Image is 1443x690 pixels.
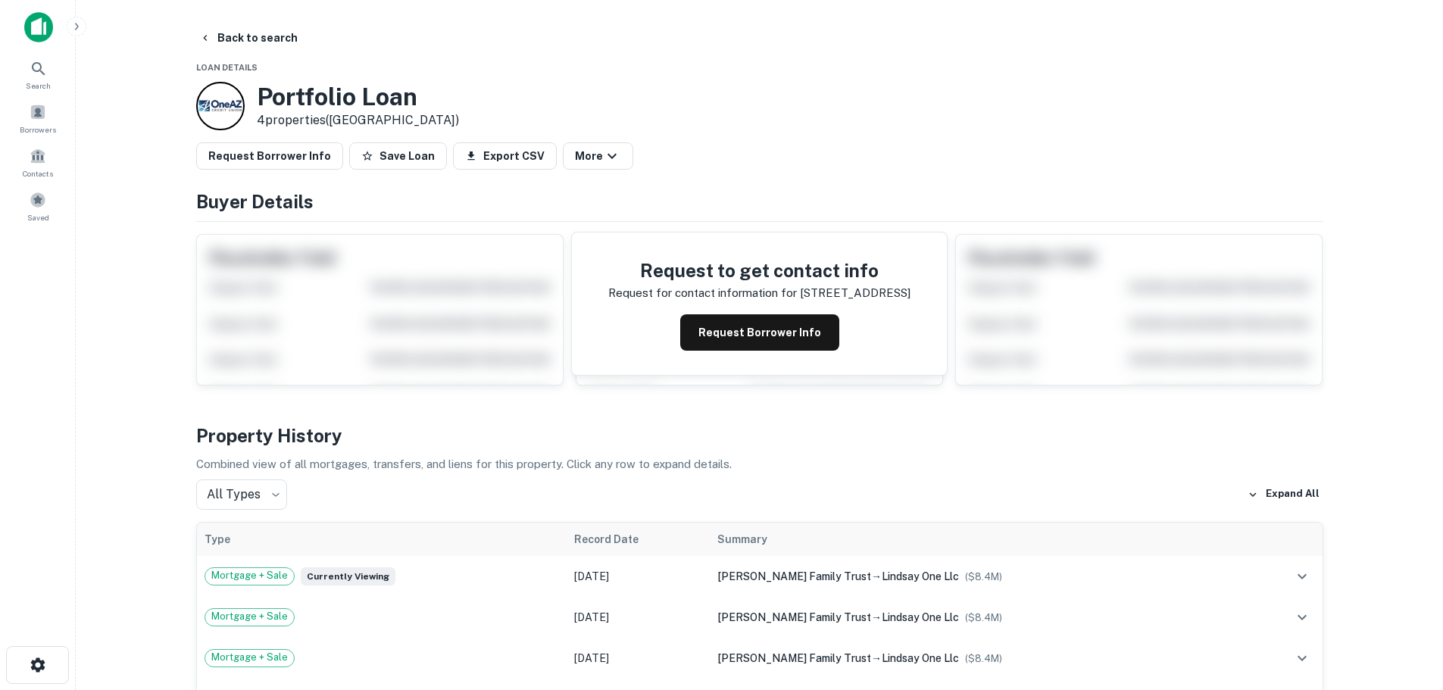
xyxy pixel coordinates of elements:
[5,142,71,183] a: Contacts
[24,12,53,42] img: capitalize-icon.png
[205,609,294,624] span: Mortgage + Sale
[1244,483,1323,506] button: Expand All
[717,652,871,664] span: [PERSON_NAME] family trust
[608,284,797,302] p: Request for contact information for
[301,567,395,585] span: Currently viewing
[1289,564,1315,589] button: expand row
[965,653,1002,664] span: ($ 8.4M )
[717,650,1242,667] div: →
[193,24,304,52] button: Back to search
[257,111,459,130] p: 4 properties ([GEOGRAPHIC_DATA])
[5,186,71,226] a: Saved
[5,54,71,95] a: Search
[567,556,710,597] td: [DATE]
[5,98,71,139] a: Borrowers
[717,609,1242,626] div: →
[453,142,557,170] button: Export CSV
[567,638,710,679] td: [DATE]
[680,314,839,351] button: Request Borrower Info
[1289,604,1315,630] button: expand row
[800,284,910,302] p: [STREET_ADDRESS]
[196,455,1323,473] p: Combined view of all mortgages, transfers, and liens for this property. Click any row to expand d...
[26,80,51,92] span: Search
[196,188,1323,215] h4: Buyer Details
[196,479,287,510] div: All Types
[196,142,343,170] button: Request Borrower Info
[710,523,1249,556] th: Summary
[567,523,710,556] th: Record Date
[563,142,633,170] button: More
[205,650,294,665] span: Mortgage + Sale
[717,611,871,623] span: [PERSON_NAME] family trust
[717,570,871,582] span: [PERSON_NAME] family trust
[1289,645,1315,671] button: expand row
[882,570,959,582] span: lindsay one llc
[257,83,459,111] h3: Portfolio Loan
[196,422,1323,449] h4: Property History
[965,612,1002,623] span: ($ 8.4M )
[965,571,1002,582] span: ($ 8.4M )
[608,257,910,284] h4: Request to get contact info
[882,611,959,623] span: lindsay one llc
[20,123,56,136] span: Borrowers
[882,652,959,664] span: lindsay one llc
[197,523,567,556] th: Type
[27,211,49,223] span: Saved
[1367,569,1443,642] iframe: Chat Widget
[205,568,294,583] span: Mortgage + Sale
[717,568,1242,585] div: →
[567,597,710,638] td: [DATE]
[23,167,53,180] span: Contacts
[349,142,447,170] button: Save Loan
[196,63,258,72] span: Loan Details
